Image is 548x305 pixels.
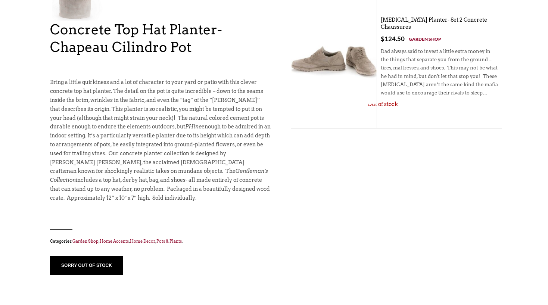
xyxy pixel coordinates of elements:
[100,239,129,244] a: Home Accents
[50,256,123,275] button: sorry out of stock
[130,239,155,244] a: Home Decor
[381,43,498,105] div: Dad always said to invest a little extra money in the things that separate you from the ground – ...
[50,237,271,245] span: Categories: , , , .
[368,101,498,108] p: Out of stock
[50,21,271,56] h1: Concrete Top Hat Planter- Chapeau Cilindro Pot
[50,78,271,202] p: Bring a little quirkiness and a lot of character to your yard or patio with this clever concrete ...
[185,124,202,130] em: PHine
[156,239,182,244] a: Pots & Plants
[409,35,441,43] a: Garden Shop
[381,35,384,43] span: $
[381,35,405,43] bdi: 124.50
[381,17,487,31] a: [MEDICAL_DATA] Planter- Set 2 Concrete Chaussures
[72,239,99,244] a: Garden Shop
